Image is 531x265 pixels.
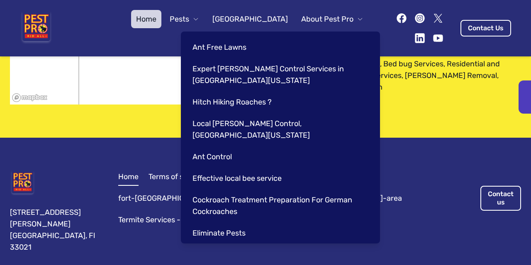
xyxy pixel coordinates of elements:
[331,28,368,46] a: Contact
[188,93,370,111] a: Hitch Hiking Roaches ?
[165,10,204,28] button: Pests
[118,214,259,226] a: Termite Services - Licensing & Disclaimer
[188,169,370,187] a: Effective local bee service
[188,60,370,90] a: Expert [PERSON_NAME] Control Services in [GEOGRAPHIC_DATA][US_STATE]
[118,192,402,204] a: fort-[GEOGRAPHIC_DATA]-international-[GEOGRAPHIC_DATA]-[US_STATE]-area
[20,12,53,45] img: Pest Pro Rid All
[118,171,139,182] a: Home
[302,28,327,46] a: Blog
[149,171,205,182] a: Terms of service
[188,38,370,56] a: Ant Free Lawns
[188,114,370,144] a: Local [PERSON_NAME] Control, [GEOGRAPHIC_DATA][US_STATE]
[10,207,98,253] div: [STREET_ADDRESS][PERSON_NAME] [GEOGRAPHIC_DATA], Fl 33021
[188,148,370,166] a: Ant Control
[131,10,161,28] a: Home
[178,28,299,46] button: Pest Control Community B2B
[188,224,370,242] a: Eliminate Pests
[10,171,35,197] img: Pest Pro Rid All, LLC
[460,20,511,36] a: Contact Us
[480,186,521,211] a: Contact us
[282,35,521,93] div: Pest Control, Lawn and Ornamental, Rodent Service, Bee Service, Shrubbery, Weed Control, Fertiliz...
[170,13,189,25] span: Pests
[296,10,368,28] button: About Pest Pro
[207,10,293,28] a: [GEOGRAPHIC_DATA]
[301,13,353,25] span: About Pest Pro
[188,191,370,221] a: Cockroach Treatment Preparation For German Cockroaches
